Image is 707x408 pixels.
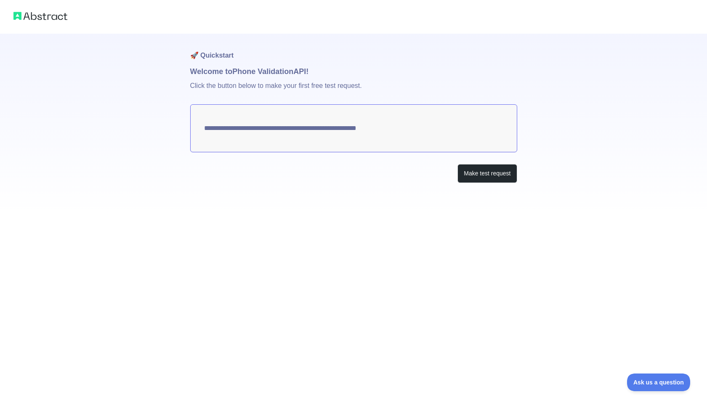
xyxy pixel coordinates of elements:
[190,77,517,104] p: Click the button below to make your first free test request.
[13,10,67,22] img: Abstract logo
[457,164,517,183] button: Make test request
[190,34,517,66] h1: 🚀 Quickstart
[190,66,517,77] h1: Welcome to Phone Validation API!
[627,374,690,391] iframe: Toggle Customer Support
